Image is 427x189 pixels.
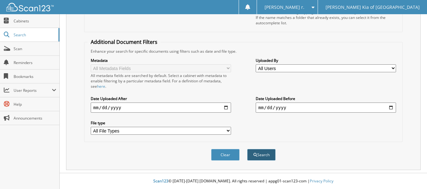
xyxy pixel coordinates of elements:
label: Uploaded By [256,58,396,63]
label: Metadata [91,58,231,63]
span: Announcements [14,115,56,121]
span: [PERSON_NAME] r. [265,5,304,9]
div: Enhance your search for specific documents using filters such as date and file type. [88,49,399,54]
div: All metadata fields are searched by default. Select a cabinet with metadata to enable filtering b... [91,73,231,89]
span: [PERSON_NAME] Kia of [GEOGRAPHIC_DATA] [326,5,420,9]
span: Cabinets [14,18,56,24]
label: File type [91,120,231,126]
legend: Additional Document Filters [88,38,161,45]
label: Date Uploaded Before [256,96,396,101]
span: Scan123 [153,178,168,184]
button: Search [247,149,276,161]
div: Select a cabinet and begin typing the name of the folder you want to search in. If the name match... [256,9,396,26]
a: here [97,84,105,89]
span: Scan [14,46,56,51]
span: Search [14,32,55,38]
img: scan123-logo-white.svg [6,3,54,11]
span: Reminders [14,60,56,65]
input: start [91,103,231,113]
a: Privacy Policy [310,178,333,184]
span: User Reports [14,88,52,93]
div: © [DATE]-[DATE] [DOMAIN_NAME]. All rights reserved | appg01-scan123-com | [60,174,427,189]
input: end [256,103,396,113]
span: Bookmarks [14,74,56,79]
label: Date Uploaded After [91,96,231,101]
span: Help [14,102,56,107]
button: Clear [211,149,240,161]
